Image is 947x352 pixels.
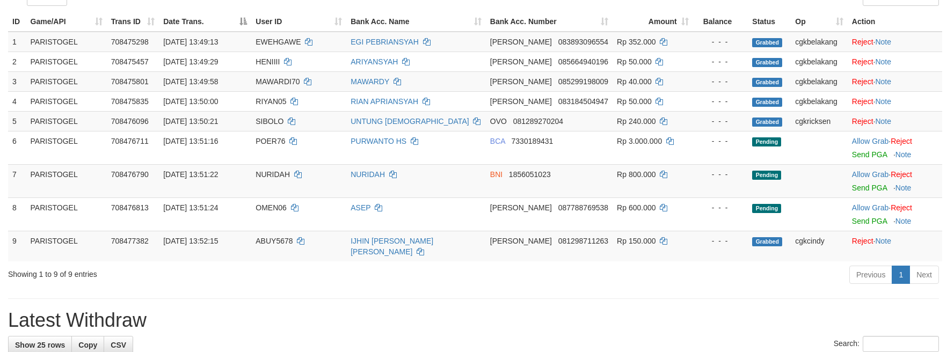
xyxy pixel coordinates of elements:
td: 3 [8,71,26,91]
span: SIBOLO [256,117,283,126]
td: PARISTOGEL [26,231,107,261]
span: 708475457 [111,57,149,66]
div: - - - [697,36,744,47]
a: Reject [852,237,873,245]
span: Grabbed [752,98,782,107]
a: Reject [852,97,873,106]
th: User ID: activate to sort column ascending [251,12,346,32]
td: PARISTOGEL [26,164,107,197]
span: Copy [78,341,97,349]
a: Send PGA [852,217,887,225]
span: Grabbed [752,237,782,246]
span: OMEN06 [256,203,287,212]
a: MAWARDY [351,77,389,86]
td: · [848,52,942,71]
th: Amount: activate to sort column ascending [613,12,693,32]
a: Note [875,97,891,106]
span: [PERSON_NAME] [490,237,552,245]
span: [DATE] 13:51:24 [163,203,218,212]
input: Search: [863,336,939,352]
span: NURIDAH [256,170,290,179]
div: - - - [697,76,744,87]
span: Rp 600.000 [617,203,655,212]
span: Copy 083893096554 to clipboard [558,38,608,46]
span: · [852,203,891,212]
td: PARISTOGEL [26,71,107,91]
th: Date Trans.: activate to sort column descending [159,12,251,32]
span: Copy 1856051023 to clipboard [509,170,551,179]
a: Send PGA [852,184,887,192]
a: Note [875,237,891,245]
span: Copy 087788769538 to clipboard [558,203,608,212]
span: [DATE] 13:52:15 [163,237,218,245]
td: 8 [8,197,26,231]
span: RIYAN05 [256,97,286,106]
td: · [848,71,942,91]
div: - - - [697,96,744,107]
span: [DATE] 13:50:21 [163,117,218,126]
span: Rp 352.000 [617,38,655,46]
a: IJHIN [PERSON_NAME] [PERSON_NAME] [351,237,433,256]
td: cgkbelakang [791,52,848,71]
span: 708476096 [111,117,149,126]
td: 4 [8,91,26,111]
span: [DATE] 13:51:22 [163,170,218,179]
td: PARISTOGEL [26,111,107,131]
span: Rp 50.000 [617,57,652,66]
a: Allow Grab [852,203,888,212]
a: Reject [852,117,873,126]
a: Send PGA [852,150,887,159]
a: Reject [852,38,873,46]
td: PARISTOGEL [26,32,107,52]
span: ABUY5678 [256,237,293,245]
th: Game/API: activate to sort column ascending [26,12,107,32]
td: 5 [8,111,26,131]
span: 708476711 [111,137,149,145]
div: - - - [697,202,744,213]
td: · [848,32,942,52]
a: Note [875,117,891,126]
a: 1 [892,266,910,284]
div: - - - [697,56,744,67]
span: Rp 3.000.000 [617,137,662,145]
div: - - - [697,116,744,127]
div: - - - [697,136,744,146]
th: ID [8,12,26,32]
span: MAWARDI70 [256,77,300,86]
span: OVO [490,117,507,126]
span: Grabbed [752,58,782,67]
td: · [848,231,942,261]
div: Showing 1 to 9 of 9 entries [8,265,387,280]
th: Balance [693,12,748,32]
span: Copy 083184504947 to clipboard [558,97,608,106]
a: Reject [891,170,912,179]
span: Pending [752,137,781,146]
a: Reject [891,137,912,145]
td: · [848,164,942,197]
a: Note [895,217,912,225]
a: Allow Grab [852,137,888,145]
a: Note [895,150,912,159]
a: Reject [891,203,912,212]
td: PARISTOGEL [26,197,107,231]
a: Note [875,38,891,46]
span: [DATE] 13:49:13 [163,38,218,46]
th: Bank Acc. Number: activate to sort column ascending [486,12,613,32]
span: [PERSON_NAME] [490,97,552,106]
td: 9 [8,231,26,261]
span: Rp 50.000 [617,97,652,106]
a: Previous [849,266,892,284]
a: Reject [852,77,873,86]
td: · [848,111,942,131]
span: [DATE] 13:50:00 [163,97,218,106]
span: Pending [752,204,781,213]
span: Rp 240.000 [617,117,655,126]
span: Copy 085299198009 to clipboard [558,77,608,86]
span: 708476813 [111,203,149,212]
td: cgkcindy [791,231,848,261]
span: Grabbed [752,118,782,127]
a: Note [875,57,891,66]
th: Op: activate to sort column ascending [791,12,848,32]
span: EWEHGAWE [256,38,301,46]
th: Action [848,12,942,32]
